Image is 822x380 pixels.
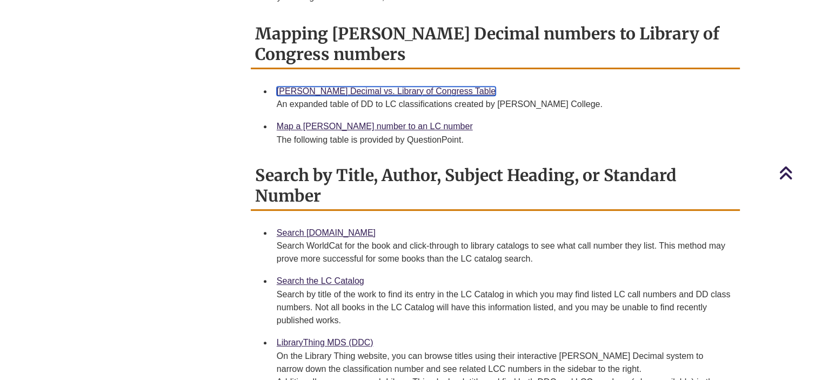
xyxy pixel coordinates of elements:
[779,165,819,180] a: Back to Top
[277,288,731,327] div: Search by title of the work to find its entry in the LC Catalog in which you may find listed LC c...
[251,162,740,211] h2: Search by Title, Author, Subject Heading, or Standard Number
[277,338,373,347] a: LibraryThing MDS (DDC)
[277,134,731,146] div: The following table is provided by QuestionPoint.
[277,276,364,285] a: Search the LC Catalog
[277,98,731,111] div: An expanded table of DD to LC classifications created by [PERSON_NAME] College.
[277,122,473,131] a: Map a [PERSON_NAME] number to an LC number
[277,239,731,265] div: Search WorldCat for the book and click-through to library catalogs to see what call number they l...
[277,86,496,96] a: [PERSON_NAME] Decimal vs. Library of Congress Table
[277,228,376,237] a: Search [DOMAIN_NAME]
[251,20,740,69] h2: Mapping [PERSON_NAME] Decimal numbers to Library of Congress numbers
